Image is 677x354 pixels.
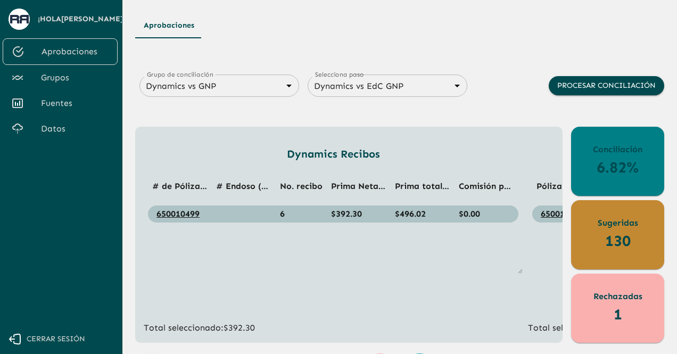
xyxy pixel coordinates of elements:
[395,181,464,191] span: Prima total MXN
[549,76,664,96] button: Procesar conciliación
[536,181,562,191] span: Póliza
[42,45,109,58] span: Aprobaciones
[10,15,29,23] img: avatar
[3,90,118,116] a: Fuentes
[41,97,109,110] span: Fuentes
[3,38,118,65] a: Aprobaciones
[541,209,584,219] a: 650010499
[308,78,467,94] div: Dynamics vs EdC GNP
[614,303,622,326] p: 1
[593,290,642,303] p: Rechazadas
[156,209,200,219] a: 650010499
[331,209,362,219] span: $392.30
[280,181,323,191] span: No. recibo
[331,181,400,191] span: Prima Neta MXN
[41,122,109,135] span: Datos
[593,143,642,156] p: Conciliación
[147,70,213,79] label: Grupo de conciliación
[597,156,639,179] p: 6.82%
[152,181,362,191] span: # de Póliza (Orden de trabajo) (Orden de trabajo)
[135,13,203,38] button: Aprobaciones
[139,78,299,94] div: Dynamics vs GNP
[598,217,638,229] p: Sugeridas
[605,229,631,252] p: 130
[41,71,109,84] span: Grupos
[135,13,664,38] div: Tipos de Movimientos
[315,70,364,79] label: Selecciona paso
[144,322,523,334] p: Total seleccionado: $392.30
[395,209,426,219] span: $496.02
[144,146,523,162] p: Dynamics Recibos
[459,209,480,219] span: $0.00
[38,13,126,26] span: ¡Hola [PERSON_NAME] !
[280,209,285,219] span: 6
[216,181,417,191] span: # Endoso (Orden de trabajo) (Orden de trabajo)
[459,181,566,191] span: Comisión prima neta MXN
[3,65,118,90] a: Grupos
[3,116,118,142] a: Datos
[27,333,85,346] span: Cerrar sesión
